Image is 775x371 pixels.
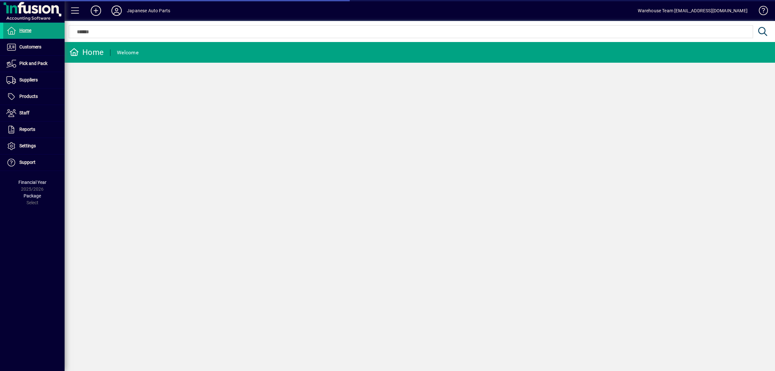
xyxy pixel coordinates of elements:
[19,143,36,148] span: Settings
[3,105,65,121] a: Staff
[117,48,139,58] div: Welcome
[19,110,29,115] span: Staff
[638,5,748,16] div: Warehouse Team [EMAIL_ADDRESS][DOMAIN_NAME]
[3,122,65,138] a: Reports
[3,154,65,171] a: Support
[754,1,767,22] a: Knowledge Base
[19,77,38,82] span: Suppliers
[19,160,36,165] span: Support
[3,56,65,72] a: Pick and Pack
[18,180,46,185] span: Financial Year
[127,5,170,16] div: Japanese Auto Parts
[3,72,65,88] a: Suppliers
[69,47,104,58] div: Home
[19,44,41,49] span: Customers
[3,89,65,105] a: Products
[19,94,38,99] span: Products
[106,5,127,16] button: Profile
[19,61,47,66] span: Pick and Pack
[24,193,41,198] span: Package
[19,127,35,132] span: Reports
[3,138,65,154] a: Settings
[3,39,65,55] a: Customers
[19,28,31,33] span: Home
[86,5,106,16] button: Add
